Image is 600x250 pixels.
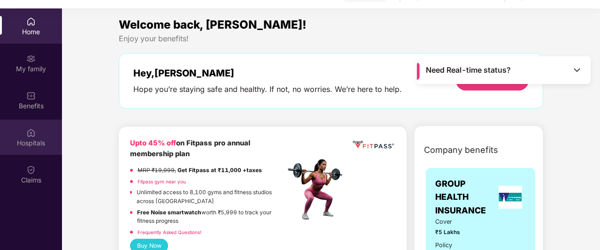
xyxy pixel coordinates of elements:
[119,18,307,31] span: Welcome back, [PERSON_NAME]!
[177,167,262,174] strong: Get Fitpass at ₹11,000 +taxes
[133,68,402,79] div: Hey, [PERSON_NAME]
[435,217,469,227] span: Cover
[137,208,285,226] p: worth ₹5,999 to track your fitness progress
[138,229,201,235] a: Frequently Asked Questions!
[138,167,176,174] del: MRP ₹19,999,
[130,139,176,147] b: Upto 45% off
[424,144,498,157] span: Company benefits
[499,186,522,209] img: insurerLogo
[435,177,495,217] span: GROUP HEALTH INSURANCE
[26,91,36,100] img: svg+xml;base64,PHN2ZyBpZD0iQmVuZWZpdHMiIHhtbG5zPSJodHRwOi8vd3d3LnczLm9yZy8yMDAwL3N2ZyIgd2lkdGg9Ij...
[26,17,36,26] img: svg+xml;base64,PHN2ZyBpZD0iSG9tZSIgeG1sbnM9Imh0dHA6Ly93d3cudzMub3JnLzIwMDAvc3ZnIiB3aWR0aD0iMjAiIG...
[137,188,285,205] p: Unlimited access to 8,100 gyms and fitness studios across [GEOGRAPHIC_DATA]
[435,228,469,237] span: ₹5 Lakhs
[26,165,36,174] img: svg+xml;base64,PHN2ZyBpZD0iQ2xhaW0iIHhtbG5zPSJodHRwOi8vd3d3LnczLm9yZy8yMDAwL3N2ZyIgd2lkdGg9IjIwIi...
[138,179,186,184] a: Fitpass gym near you
[130,139,250,158] b: on Fitpass pro annual membership plan
[119,34,543,44] div: Enjoy your benefits!
[351,138,395,152] img: fppp.png
[572,65,582,75] img: Toggle Icon
[137,209,201,216] strong: Free Noise smartwatch
[133,84,402,94] div: Hope you’re staying safe and healthy. If not, no worries. We’re here to help.
[26,54,36,63] img: svg+xml;base64,PHN2ZyB3aWR0aD0iMjAiIGhlaWdodD0iMjAiIHZpZXdCb3g9IjAgMCAyMCAyMCIgZmlsbD0ibm9uZSIgeG...
[26,128,36,137] img: svg+xml;base64,PHN2ZyBpZD0iSG9zcGl0YWxzIiB4bWxucz0iaHR0cDovL3d3dy53My5vcmcvMjAwMC9zdmciIHdpZHRoPS...
[285,157,351,222] img: fpp.png
[426,65,511,75] span: Need Real-time status?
